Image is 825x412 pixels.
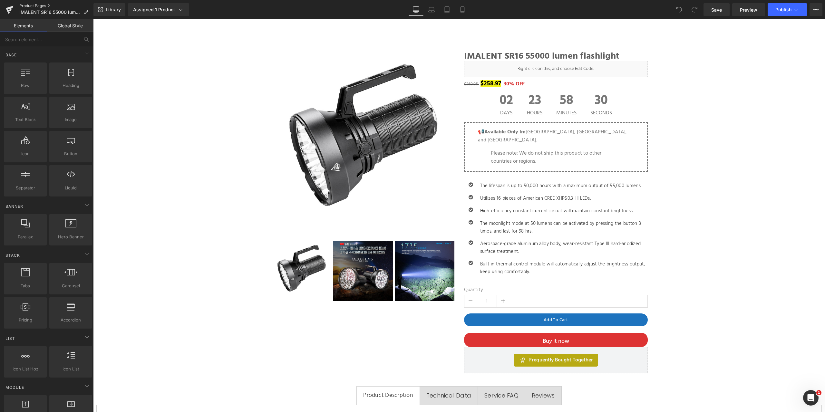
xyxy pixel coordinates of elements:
span: IMALENT SR16 55000 lumen flashlight [19,10,81,15]
span: Tabs [6,283,45,289]
button: Add To Cart [371,294,555,307]
a: IMALENT SR16 55000 lumen flashlight - IMALENT® [302,222,362,285]
span: Technical Data [333,372,378,380]
label: Quantity [371,268,555,275]
span: 58 [463,75,483,91]
span: Accordion [51,317,90,323]
span: Hours [434,91,449,96]
p: The moonlight mode at 50 lumens can be activated by pressing the button 3 times, and last for 98 ... [387,200,555,216]
span: Icon List Hoz [6,366,45,372]
span: Seconds [497,91,519,96]
span: Base [5,52,17,58]
a: New Library [93,3,125,16]
a: IMALENT SR16 55000 lumen flashlight - IMALENT® [178,222,238,285]
span: Liquid [51,185,90,191]
a: Mobile [455,3,470,16]
a: IMALENT SR16 55000 lumen flashlight - IMALENT® [240,222,300,285]
span: 30 [497,75,519,91]
p: High-efficiency constant current circuit will maintain constant brightness. [387,188,555,196]
p: Utilizes 16 pieces of American CREE XHP50.3 HI LEDs. [387,175,555,183]
button: Buy it now [371,313,555,328]
p: Built-in thermal control module will automatically adjust the brightness output, keep using comfo... [387,241,555,256]
span: Text Block [6,116,45,123]
a: Preview [732,3,765,16]
span: Parallax [6,234,45,240]
span: Save [711,6,722,13]
span: Heading [51,82,90,89]
span: Reviews [439,372,462,380]
span: Icon List [51,366,90,372]
span: Image [51,116,90,123]
span: Separator [6,185,45,191]
span: 02 [406,75,420,91]
span: Preview [740,6,757,13]
img: IMALENT SR16 55000 lumen flashlight - IMALENT® [178,222,238,282]
span: Service FAQ [391,372,425,380]
button: Undo [673,3,685,16]
span: $258.97 [387,60,408,69]
span: Carousel [51,283,90,289]
h1: IMALENT SR16 55000 lumen flashlight [371,33,555,42]
strong: 📢 [385,109,391,117]
p: The lifespan is up to 50,000 hours with a maximum output of 55,000 lumens. [387,163,555,170]
span: 30% [411,61,421,69]
span: Frequently Bought Together [436,337,500,345]
a: Desktop [408,3,424,16]
a: Product Pages [19,3,93,8]
span: Stack [5,252,21,258]
span: OFF [422,61,432,69]
span: Days [406,91,420,96]
span: Row [6,82,45,89]
span: $369.95 [371,61,385,69]
span: 1 [816,390,821,395]
span: Publish [775,7,791,12]
span: Hero Banner [51,234,90,240]
div: Product Descrption [270,372,320,381]
span: 23 [434,75,449,91]
span: Pricing [6,317,45,323]
p: Aerospace-grade aluminum alloy body, wear-resistant Type III hard-anodized surface treatment. [387,221,555,236]
img: IMALENT SR16 55000 lumen flashlight - IMALENT® [240,222,300,282]
span: Button [51,150,90,157]
iframe: Intercom live chat [803,390,819,406]
div: Assigned 1 Product [133,6,184,13]
button: More [810,3,822,16]
a: Global Style [47,19,93,32]
span: [GEOGRAPHIC_DATA], [GEOGRAPHIC_DATA], and [GEOGRAPHIC_DATA]. [385,109,534,125]
strong: Available Only In: [391,109,432,117]
span: Icon [6,150,45,157]
span: List [5,335,16,341]
span: Module [5,384,25,390]
a: Laptop [424,3,439,16]
p: Please note: We do not ship this product to other countries or regions. [398,130,528,146]
span: Banner [5,203,24,209]
button: Publish [768,3,807,16]
span: Minutes [463,91,483,96]
button: Redo [688,3,701,16]
img: IMALENT SR16 55000 lumen flashlight - IMALENT® [302,222,362,282]
span: Library [106,7,121,13]
a: Tablet [439,3,455,16]
span: Add To Cart [451,297,475,304]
